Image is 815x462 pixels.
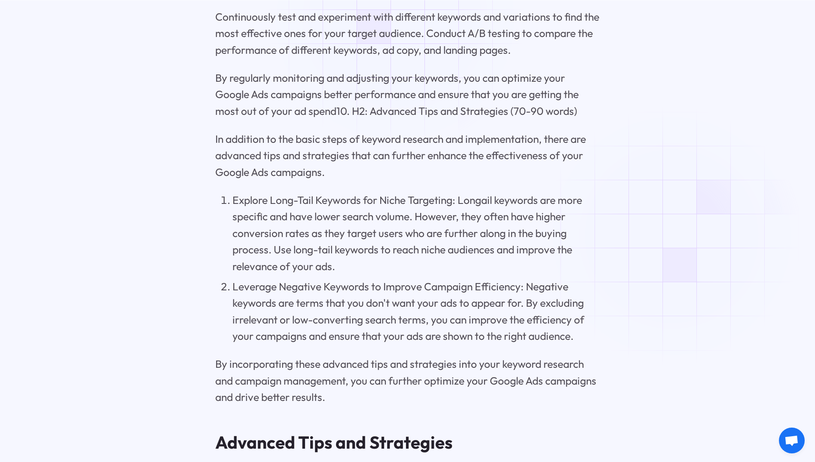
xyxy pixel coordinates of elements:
div: Open chat [779,428,805,453]
p: By incorporating these advanced tips and strategies into your keyword research and campaign manag... [215,356,600,405]
h2: Advanced Tips and Strategies [215,432,600,453]
p: Continuously test and experiment with different keywords and variations to find the most effectiv... [215,9,600,58]
p: In addition to the basic steps of keyword research and implementation, there are advanced tips an... [215,131,600,180]
li: Leverage Negative Keywords to Improve Campaign Efficiency: Negative keywords are terms that you d... [232,278,600,345]
li: Explore Long-Tail Keywords for Niche Targeting: Longail keywords are more specific and have lower... [232,192,600,274]
p: By regularly monitoring and adjusting your keywords, you can optimize your Google Ads campaigns b... [215,70,600,119]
